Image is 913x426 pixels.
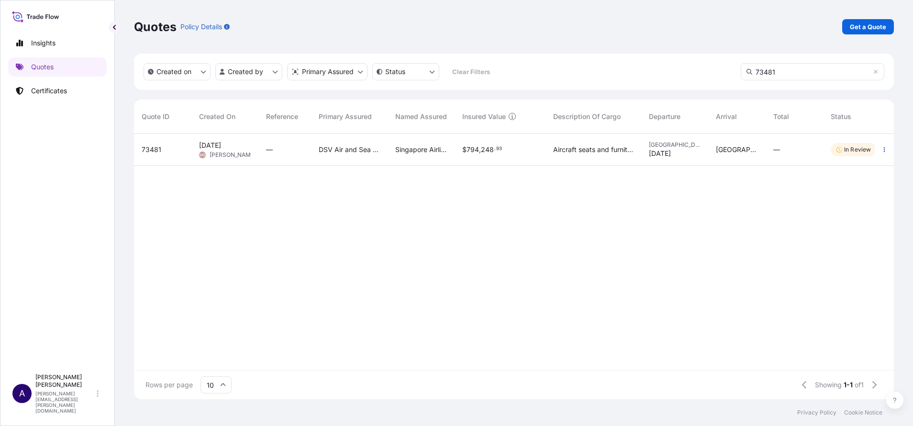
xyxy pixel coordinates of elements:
[145,380,193,390] span: Rows per page
[215,63,282,80] button: createdBy Filter options
[8,81,107,100] a: Certificates
[494,147,496,151] span: .
[855,380,864,390] span: of 1
[797,409,836,416] a: Privacy Policy
[156,67,191,76] p: Created on
[8,57,107,76] a: Quotes
[142,112,169,121] span: Quote ID
[31,38,56,48] p: Insights
[553,145,634,154] span: Aircraft seats and furniture
[144,63,211,80] button: createdOn Filter options
[815,380,842,390] span: Showing
[773,112,789,121] span: Total
[142,145,161,154] span: 73481
[35,373,95,389] p: [PERSON_NAME] [PERSON_NAME]
[319,145,380,154] span: DSV Air and Sea Singapore Pte Ltd
[8,33,107,53] a: Insights
[842,19,894,34] a: Get a Quote
[385,67,405,76] p: Status
[200,150,205,160] span: MS
[496,147,502,151] span: 93
[210,151,256,159] span: [PERSON_NAME]
[31,86,67,96] p: Certificates
[395,145,447,154] span: Singapore Airlines
[481,146,494,153] span: 248
[553,112,621,121] span: Description Of Cargo
[462,112,506,121] span: Insured Value
[31,62,54,72] p: Quotes
[773,145,780,154] span: —
[199,112,235,121] span: Created On
[649,141,701,149] span: [GEOGRAPHIC_DATA]
[716,145,758,154] span: [GEOGRAPHIC_DATA]
[266,112,298,121] span: Reference
[266,145,273,154] span: —
[850,22,886,32] p: Get a Quote
[716,112,737,121] span: Arrival
[180,22,222,32] p: Policy Details
[741,63,884,80] input: Search Quote or Reference...
[372,63,439,80] button: certificateStatus Filter options
[228,67,263,76] p: Created by
[395,112,447,121] span: Named Assured
[844,409,882,416] a: Cookie Notice
[844,146,871,153] p: In Review
[35,391,95,414] p: [PERSON_NAME][EMAIL_ADDRESS][PERSON_NAME][DOMAIN_NAME]
[649,149,671,158] span: [DATE]
[462,146,467,153] span: $
[649,112,680,121] span: Departure
[844,380,853,390] span: 1-1
[302,67,354,76] p: Primary Assured
[19,389,25,398] span: A
[831,112,851,121] span: Status
[452,67,490,76] p: Clear Filters
[479,146,481,153] span: ,
[444,64,498,79] button: Clear Filters
[134,19,177,34] p: Quotes
[319,112,372,121] span: Primary Assured
[199,141,221,150] span: [DATE]
[287,63,367,80] button: distributor Filter options
[467,146,479,153] span: 794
